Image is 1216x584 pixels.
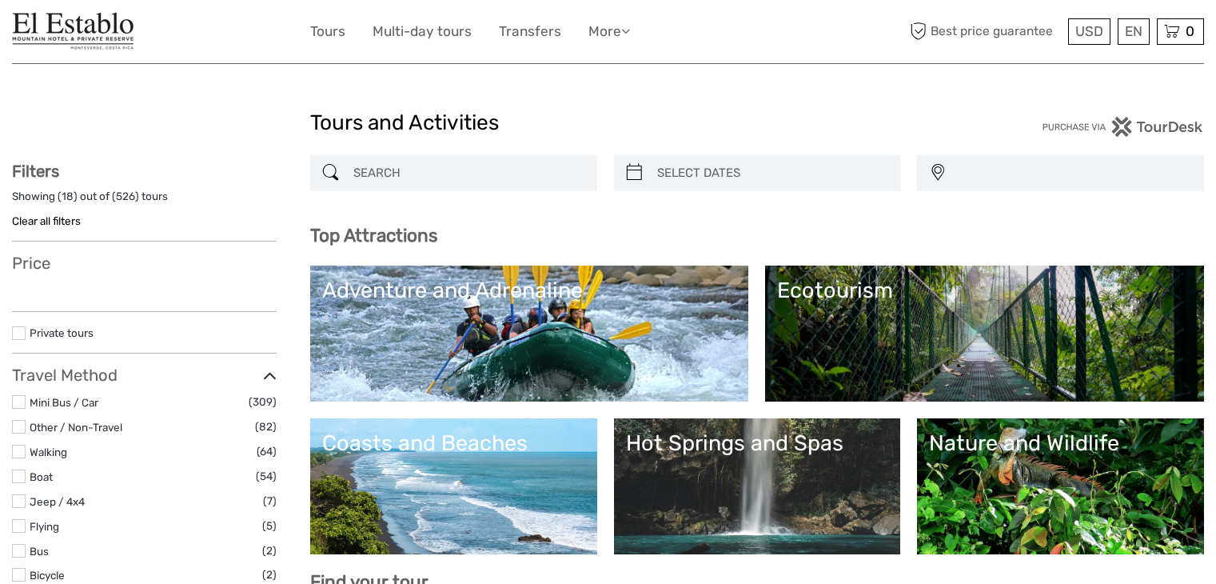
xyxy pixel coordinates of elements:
a: Multi-day tours [373,20,472,43]
img: PurchaseViaTourDesk.png [1042,117,1204,137]
span: (82) [255,418,277,436]
span: (64) [257,442,277,461]
span: (2) [262,542,277,560]
a: Walking [30,446,67,458]
a: Bicycle [30,569,65,582]
span: USD [1075,23,1103,39]
div: Showing ( ) out of ( ) tours [12,189,277,214]
a: Private tours [30,326,94,339]
a: Hot Springs and Spas [626,430,889,542]
a: Flying [30,520,59,533]
span: (2) [262,566,277,584]
a: Transfers [499,20,561,43]
span: Best price guarantee [906,18,1064,45]
div: Coasts and Beaches [322,430,585,456]
span: (54) [256,467,277,486]
div: EN [1118,18,1150,45]
a: Tours [310,20,345,43]
img: El Establo Mountain Hotel [12,12,135,51]
a: Ecotourism [777,278,1192,390]
h3: Travel Method [12,366,277,385]
span: (7) [263,492,277,510]
a: Coasts and Beaches [322,430,585,542]
input: SEARCH [347,159,589,187]
div: Hot Springs and Spas [626,430,889,456]
label: 18 [62,189,74,204]
a: Mini Bus / Car [30,396,98,409]
div: Adventure and Adrenaline [322,278,737,303]
h3: Price [12,254,277,273]
span: 0 [1183,23,1197,39]
span: (5) [262,517,277,535]
a: Other / Non-Travel [30,421,122,434]
div: Nature and Wildlife [929,430,1192,456]
label: 526 [116,189,135,204]
a: Nature and Wildlife [929,430,1192,542]
b: Top Attractions [310,225,437,246]
a: Clear all filters [12,214,81,227]
a: Jeep / 4x4 [30,495,85,508]
a: Adventure and Adrenaline [322,278,737,390]
a: Bus [30,545,49,558]
div: Ecotourism [777,278,1192,303]
h1: Tours and Activities [310,110,907,136]
span: (309) [249,393,277,411]
a: More [588,20,630,43]
strong: Filters [12,162,59,181]
a: Boat [30,470,53,483]
input: SELECT DATES [651,159,893,187]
